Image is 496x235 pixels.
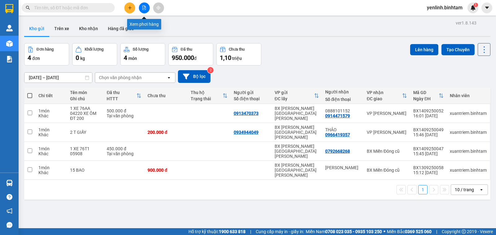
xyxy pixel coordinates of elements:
[367,90,402,95] div: VP nhận
[194,56,197,61] span: đ
[7,208,12,214] span: notification
[70,130,100,135] div: 2 T GIẤY
[234,111,259,116] div: 0913470373
[410,88,447,104] th: Toggle SortBy
[234,130,259,135] div: 0934944049
[234,90,268,95] div: Người gửi
[38,146,64,151] div: 1 món
[413,113,444,118] div: 16:01 [DATE]
[24,43,69,66] button: Đơn hàng4đơn
[7,194,12,200] span: question-circle
[6,25,13,31] img: warehouse-icon
[456,20,476,26] div: ver 1.8.143
[70,96,100,101] div: Ghi chú
[168,43,213,66] button: Đã thu950.000đ
[124,54,127,61] span: 4
[234,96,268,101] div: Số điện thoại
[367,168,407,173] div: BX Miền Đông cũ
[422,4,467,11] span: yenlinh.binhtam
[306,228,382,235] span: Miền Nam
[191,96,223,101] div: Trạng thái
[124,2,135,13] button: plus
[220,54,231,61] span: 1,10
[250,228,251,235] span: |
[219,229,246,234] strong: 1900 633 818
[34,4,107,11] input: Tìm tên, số ĐT hoặc mã đơn
[107,90,136,95] div: Đã thu
[107,146,141,151] div: 450.000 đ
[107,151,141,156] div: Tại văn phòng
[80,56,85,61] span: kg
[26,6,30,10] span: search
[6,180,13,186] img: warehouse-icon
[38,113,64,118] div: Khác
[275,144,319,159] div: BX [PERSON_NAME][GEOGRAPHIC_DATA][PERSON_NAME]
[325,113,350,118] div: 0914471579
[367,130,407,135] div: VP [PERSON_NAME]
[383,230,385,233] span: ⚪️
[148,93,184,98] div: Chưa thu
[172,54,194,61] span: 950.000
[38,132,64,137] div: Khác
[49,21,74,36] button: Trên xe
[139,2,150,13] button: file-add
[325,97,361,102] div: Số điện thoại
[413,90,439,95] div: Mã GD
[325,229,382,234] strong: 0708 023 035 - 0935 103 250
[181,47,192,52] div: Đã thu
[38,170,64,175] div: Khác
[6,56,13,62] img: solution-icon
[216,43,261,66] button: Chưa thu1,10 triệu
[479,187,484,192] svg: open
[436,228,437,235] span: |
[229,47,245,52] div: Chưa thu
[38,151,64,156] div: Khác
[450,168,487,173] div: xuantriem.binhtam
[441,44,475,55] button: Tạo Chuyến
[325,89,361,94] div: Người nhận
[364,88,410,104] th: Toggle SortBy
[76,54,79,61] span: 0
[32,56,40,61] span: đơn
[475,3,477,7] span: 1
[450,93,487,98] div: Nhân viên
[148,130,184,135] div: 200.000 đ
[166,75,171,80] svg: open
[38,127,64,132] div: 1 món
[413,146,444,151] div: BX1409250047
[188,88,231,104] th: Toggle SortBy
[325,127,361,132] div: THẢO
[474,3,478,7] sup: 1
[85,47,104,52] div: Khối lượng
[275,106,319,121] div: BX [PERSON_NAME][GEOGRAPHIC_DATA][PERSON_NAME]
[405,229,432,234] strong: 0369 525 060
[232,56,242,61] span: triệu
[70,106,100,121] div: 1 XE 76AA 04220 XE ÔM ĐT 200
[275,90,314,95] div: VP gửi
[38,93,64,98] div: Chi tiết
[37,47,54,52] div: Đơn hàng
[325,132,350,137] div: 0966419357
[410,44,438,55] button: Lên hàng
[275,125,319,140] div: BX [PERSON_NAME][GEOGRAPHIC_DATA][PERSON_NAME]
[275,96,314,101] div: ĐC lấy
[72,43,117,66] button: Khối lượng0kg
[387,228,432,235] span: Miền Bắc
[6,40,13,47] img: warehouse-icon
[275,163,319,178] div: BX [PERSON_NAME][GEOGRAPHIC_DATA][PERSON_NAME]
[70,90,100,95] div: Tên món
[107,113,141,118] div: Tại văn phòng
[413,170,444,175] div: 15:12 [DATE]
[24,73,92,83] input: Select a date range.
[413,127,444,132] div: BX1409250049
[256,228,304,235] span: Cung cấp máy in - giấy in:
[462,229,466,234] span: copyright
[142,6,146,10] span: file-add
[107,108,141,113] div: 500.000 đ
[178,70,210,83] button: Bộ lọc
[38,108,64,113] div: 1 món
[156,6,161,10] span: aim
[74,21,103,36] button: Kho nhận
[418,185,427,194] button: 1
[188,228,246,235] span: Hỗ trợ kỹ thuật:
